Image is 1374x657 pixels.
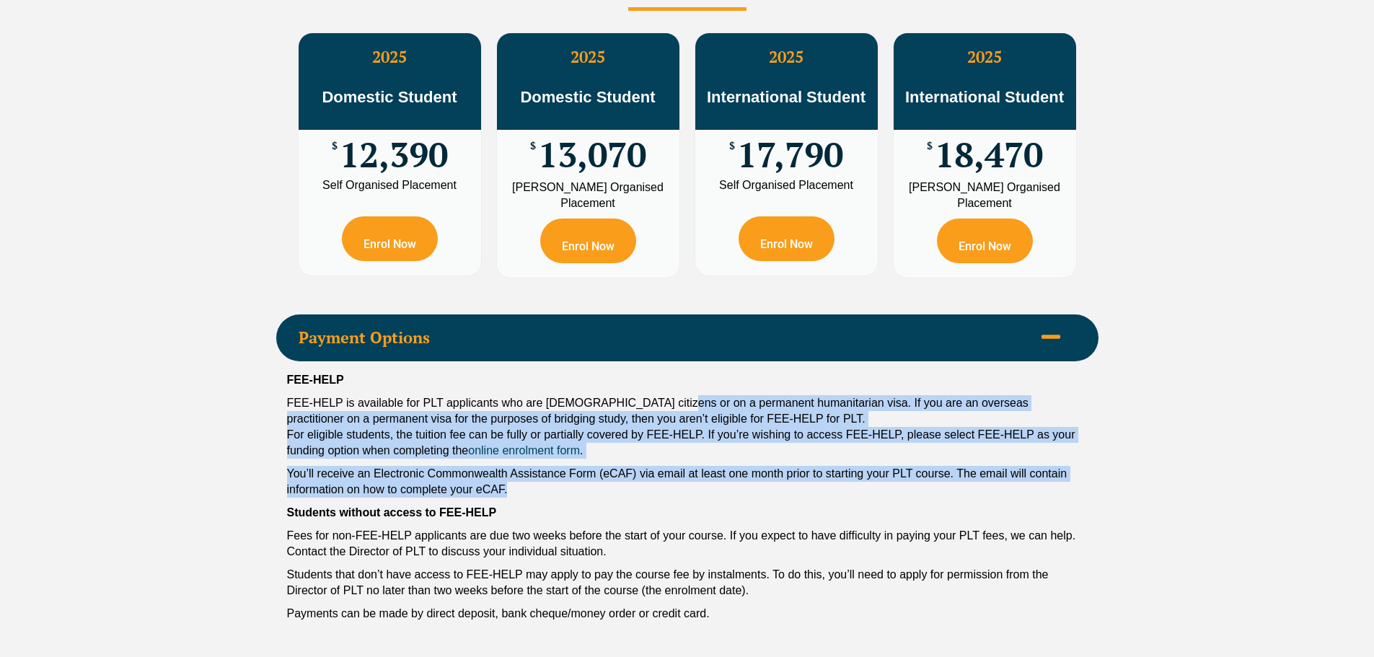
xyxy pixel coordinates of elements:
[904,180,1065,211] div: [PERSON_NAME] Organised Placement
[332,141,338,151] span: $
[287,567,1088,599] p: Students that don’t have access to FEE-HELP may apply to pay the course fee by instalments. To do...
[508,180,669,211] div: [PERSON_NAME] Organised Placement
[530,141,536,151] span: $
[287,606,1088,622] p: Payments can be made by direct deposit, bank cheque/money order or credit card.
[342,216,438,261] a: Enrol Now
[729,141,735,151] span: $
[706,180,867,191] div: Self Organised Placement
[340,141,448,169] span: 12,390
[937,219,1033,263] a: Enrol Now
[737,141,843,169] span: 17,790
[695,48,878,66] h3: 2025
[905,88,1064,106] span: International Student
[739,216,834,261] a: Enrol Now
[468,444,580,457] a: online enrolment form
[540,219,636,263] a: Enrol Now
[287,466,1088,498] p: You’ll receive an Electronic Commonwealth Assistance Form (eCAF) via email at least one month pri...
[287,374,344,386] strong: FEE-HELP
[927,141,933,151] span: $
[497,48,679,66] h3: 2025
[707,88,866,106] span: International Student
[287,506,497,519] strong: Students without access to FEE-HELP
[287,528,1088,560] p: Fees for non-FEE-HELP applicants are due two weeks before the start of your course. If you expect...
[935,141,1043,169] span: 18,470
[299,48,481,66] h3: 2025
[894,48,1076,66] h3: 2025
[322,88,457,106] span: Domestic Student
[287,395,1088,459] p: FEE-HELP is available for PLT applicants who are [DEMOGRAPHIC_DATA] citizens or on a permanent hu...
[520,88,655,106] span: Domestic Student
[538,141,646,169] span: 13,070
[309,180,470,191] div: Self Organised Placement
[299,330,1033,345] span: Payment Options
